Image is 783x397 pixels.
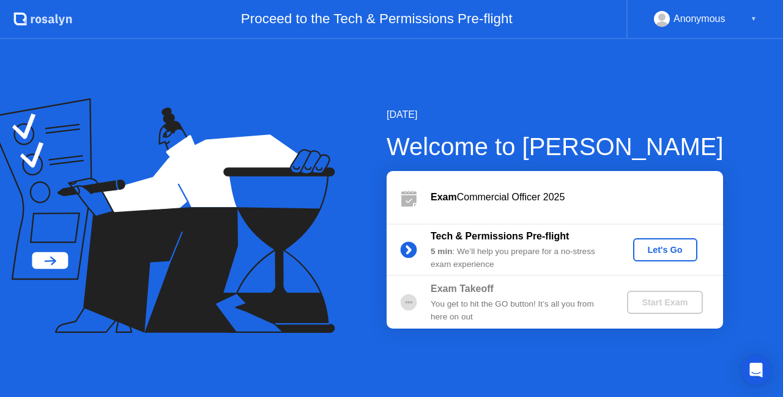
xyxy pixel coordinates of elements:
b: 5 min [431,247,453,256]
button: Start Exam [627,291,702,314]
div: [DATE] [387,107,724,122]
div: Anonymous [674,11,725,27]
div: Start Exam [632,297,697,307]
div: Welcome to [PERSON_NAME] [387,128,724,165]
div: Let's Go [638,245,692,255]
b: Exam Takeoff [431,283,494,294]
div: ▼ [751,11,757,27]
div: Commercial Officer 2025 [431,190,723,205]
b: Exam [431,192,457,202]
div: : We’ll help you prepare for a no-stress exam experience [431,246,607,271]
div: Open Intercom Messenger [741,355,771,385]
div: You get to hit the GO button! It’s all you from here on out [431,298,607,323]
button: Let's Go [633,238,697,261]
b: Tech & Permissions Pre-flight [431,231,569,241]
